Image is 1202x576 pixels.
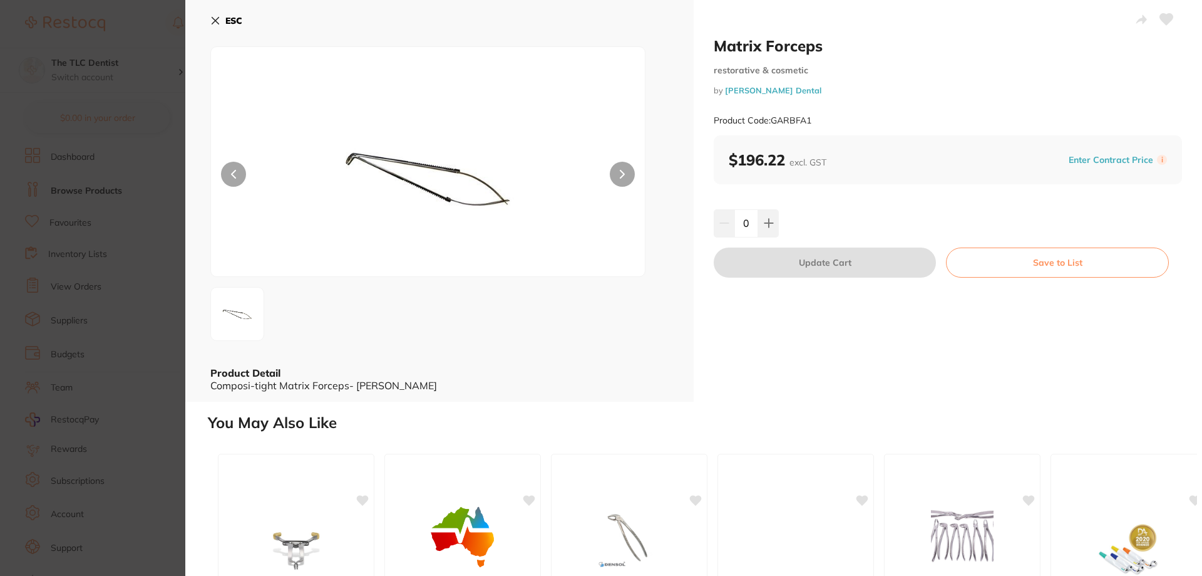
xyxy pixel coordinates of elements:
button: ESC [210,10,242,31]
span: excl. GST [789,157,826,168]
img: Extraction Forceps Standard [588,505,670,567]
small: restorative & cosmetic [714,65,1182,76]
h2: Matrix Forceps [714,36,1182,55]
img: cGc [298,78,558,276]
button: Enter Contract Price [1065,154,1157,166]
b: ESC [225,15,242,26]
b: Product Detail [210,367,280,379]
b: $196.22 [729,150,826,169]
a: [PERSON_NAME] Dental [725,85,821,95]
label: i [1157,155,1167,165]
button: Update Cart [714,248,936,278]
h2: You May Also Like [208,414,1197,432]
small: Product Code: GARBFA1 [714,115,811,126]
img: cGc [215,291,260,337]
img: DentaMedix Extraction Forceps - Standard [922,505,1003,567]
small: by [714,86,1182,95]
button: Save to List [946,248,1169,278]
div: Composi-tight Matrix Forceps- [PERSON_NAME] [210,380,669,391]
img: ProSharp Extraction Forceps [422,505,503,567]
